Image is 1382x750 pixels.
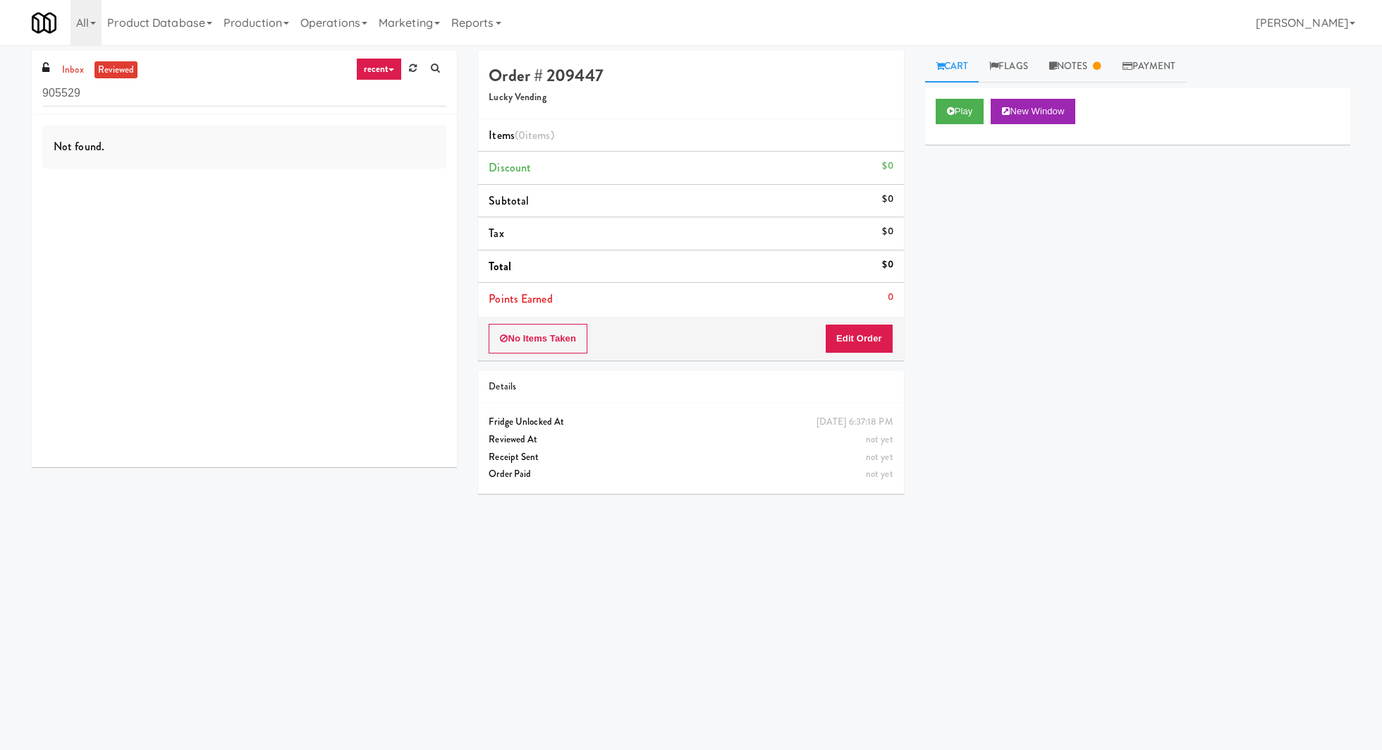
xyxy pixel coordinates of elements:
a: reviewed [94,61,138,79]
ng-pluralize: items [525,127,551,143]
h5: Lucky Vending [489,92,893,103]
div: 0 [888,289,893,306]
div: $0 [882,256,893,274]
h4: Order # 209447 [489,66,893,85]
span: Tax [489,225,503,241]
span: Points Earned [489,291,552,307]
button: Edit Order [825,324,893,353]
span: Items [489,127,554,143]
div: Order Paid [489,466,893,483]
button: No Items Taken [489,324,587,353]
span: not yet [866,433,893,446]
span: not yet [866,467,893,480]
a: Flags [979,51,1039,83]
a: recent [356,58,403,80]
span: Subtotal [489,193,529,209]
a: Cart [925,51,979,83]
div: $0 [882,190,893,208]
img: Micromart [32,11,56,35]
div: [DATE] 6:37:18 PM [817,413,893,431]
a: Payment [1112,51,1187,83]
button: New Window [991,99,1075,124]
button: Play [936,99,984,124]
a: Notes [1039,51,1112,83]
span: not yet [866,450,893,464]
a: inbox [59,61,87,79]
span: Not found. [54,138,104,155]
div: $0 [882,223,893,241]
div: $0 [882,157,893,175]
div: Fridge Unlocked At [489,413,893,431]
span: Discount [489,159,531,176]
div: Reviewed At [489,431,893,449]
div: Receipt Sent [489,449,893,466]
span: (0 ) [515,127,554,143]
input: Search vision orders [42,80,446,107]
div: Details [489,378,893,396]
span: Total [489,258,511,274]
